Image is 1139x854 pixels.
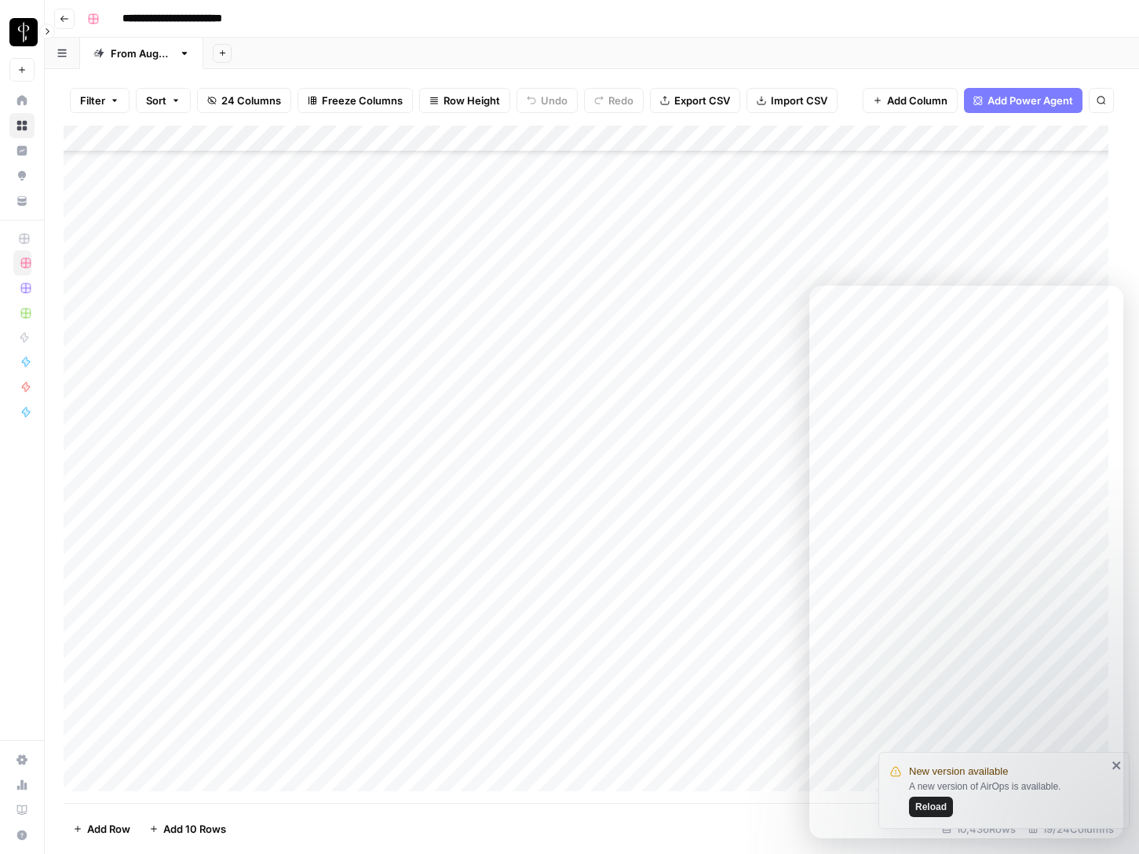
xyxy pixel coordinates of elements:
[111,46,173,61] div: From [DATE]
[9,13,35,52] button: Workspace: LP Production Workloads
[584,88,644,113] button: Redo
[80,93,105,108] span: Filter
[221,93,281,108] span: 24 Columns
[747,88,838,113] button: Import CSV
[608,93,633,108] span: Redo
[87,821,130,837] span: Add Row
[987,93,1073,108] span: Add Power Agent
[80,38,203,69] a: From [DATE]
[9,823,35,848] button: Help + Support
[163,821,226,837] span: Add 10 Rows
[419,88,510,113] button: Row Height
[70,88,130,113] button: Filter
[674,93,730,108] span: Export CSV
[9,18,38,46] img: LP Production Workloads Logo
[964,88,1082,113] button: Add Power Agent
[136,88,191,113] button: Sort
[650,88,740,113] button: Export CSV
[9,772,35,797] a: Usage
[146,93,166,108] span: Sort
[9,113,35,138] a: Browse
[517,88,578,113] button: Undo
[541,93,568,108] span: Undo
[9,747,35,772] a: Settings
[140,816,235,841] button: Add 10 Rows
[9,797,35,823] a: Learning Hub
[809,286,1123,838] iframe: Intercom live chat
[444,93,500,108] span: Row Height
[9,88,35,113] a: Home
[9,138,35,163] a: Insights
[9,163,35,188] a: Opportunities
[64,816,140,841] button: Add Row
[771,93,827,108] span: Import CSV
[9,188,35,213] a: Your Data
[298,88,413,113] button: Freeze Columns
[322,93,403,108] span: Freeze Columns
[197,88,291,113] button: 24 Columns
[863,88,958,113] button: Add Column
[887,93,947,108] span: Add Column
